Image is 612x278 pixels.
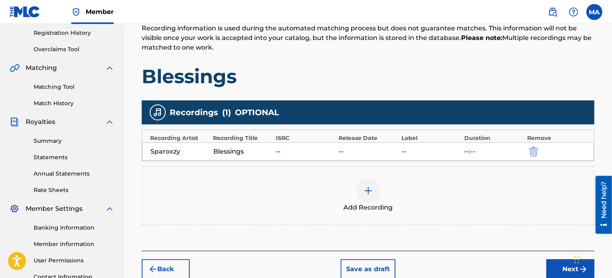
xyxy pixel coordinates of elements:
div: -- [276,147,335,156]
a: Member Information [34,240,114,248]
span: ( 1 ) [222,106,231,118]
span: Member [86,7,114,16]
a: Match History [34,99,114,108]
a: Rate Sheets [34,186,114,194]
div: --:-- [464,147,523,156]
img: Matching [10,63,20,73]
h1: Blessings [142,64,594,88]
div: ISRC [276,134,335,142]
img: search [548,7,558,17]
div: -- [401,147,460,156]
div: Recording Title [213,134,272,142]
a: Annual Statements [34,170,114,178]
img: MLC Logo [10,6,40,18]
div: Blessings [213,147,272,156]
span: Add Recording [343,203,393,212]
img: Member Settings [10,204,19,214]
img: expand [105,117,114,127]
img: help [569,7,578,17]
img: Top Rightsholder [71,7,81,17]
span: Matching [26,63,57,73]
iframe: Resource Center [590,176,612,234]
div: Drag [574,248,579,272]
a: User Permissions [34,256,114,265]
img: 7ee5dd4eb1f8a8e3ef2f.svg [148,264,158,274]
span: OPTIONAL [235,106,279,118]
span: Recording information is used during the automated matching process but does not guarantee matche... [142,24,592,51]
span: Royalties [26,117,55,127]
img: 12a2ab48e56ec057fbd8.svg [529,147,538,156]
img: expand [105,63,114,73]
a: Registration History [34,29,114,37]
a: Matching Tool [34,83,114,91]
strong: Please note: [461,34,502,42]
a: Overclaims Tool [34,45,114,54]
div: Help [566,4,582,20]
div: Sparoxzy [150,147,209,156]
img: add [363,186,373,196]
a: Summary [34,137,114,145]
a: Statements [34,153,114,162]
div: Recording Artist [150,134,209,142]
div: User Menu [586,4,602,20]
span: Member Settings [26,204,82,214]
img: recording [153,108,163,117]
div: Remove [527,134,586,142]
img: Royalties [10,117,19,127]
div: Duration [464,134,523,142]
div: -- [339,147,397,156]
div: Release Date [339,134,397,142]
div: Need help? [9,6,20,42]
span: Recordings [170,106,218,118]
a: Banking Information [34,224,114,232]
div: Label [401,134,460,142]
iframe: Chat Widget [572,240,612,278]
img: expand [105,204,114,214]
a: Public Search [545,4,561,20]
